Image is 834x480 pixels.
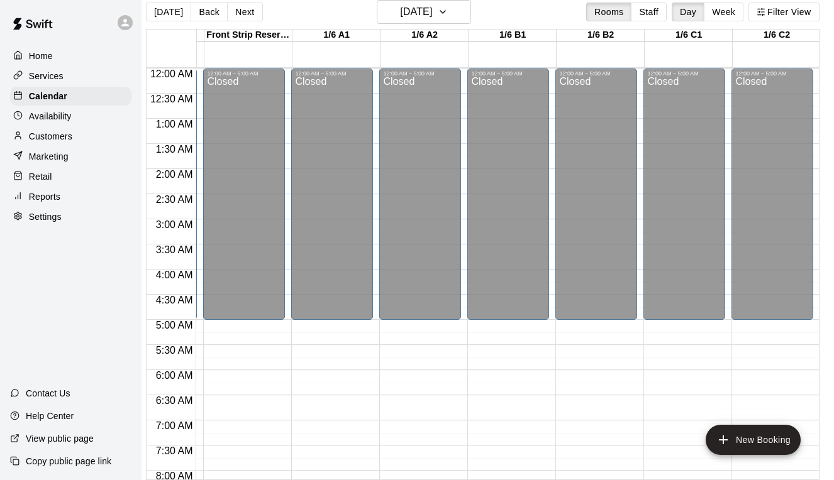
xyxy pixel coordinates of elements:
button: Day [672,3,704,21]
span: 6:00 AM [153,370,196,381]
div: Closed [471,77,545,324]
div: 1/6 B1 [469,30,557,41]
button: Filter View [748,3,819,21]
div: 1/6 A1 [292,30,381,41]
span: 5:00 AM [153,320,196,330]
span: 2:30 AM [153,194,196,205]
button: Back [191,3,228,21]
button: Next [227,3,262,21]
div: Closed [647,77,721,324]
div: 1/6 C2 [733,30,821,41]
span: 12:30 AM [147,94,196,104]
h6: [DATE] [400,3,432,21]
div: Closed [295,77,369,324]
span: 3:30 AM [153,244,196,255]
div: 12:00 AM – 5:00 AM: Closed [555,68,637,320]
p: Retail [29,170,52,183]
div: Closed [735,77,809,324]
p: Copy public page link [26,455,111,467]
p: Marketing [29,150,69,163]
p: Availability [29,110,72,123]
span: 3:00 AM [153,219,196,230]
div: 12:00 AM – 5:00 AM: Closed [291,68,373,320]
button: add [706,425,801,455]
span: 4:00 AM [153,270,196,280]
span: 7:00 AM [153,420,196,431]
p: View public page [26,432,94,445]
p: Reports [29,190,60,203]
div: Closed [207,77,281,324]
span: 2:00 AM [153,169,196,180]
p: Home [29,50,53,62]
p: Settings [29,210,62,223]
p: Contact Us [26,387,70,400]
div: 12:00 AM – 5:00 AM: Closed [467,68,549,320]
div: 12:00 AM – 5:00 AM [559,70,633,77]
p: Calendar [29,90,67,102]
div: 12:00 AM – 5:00 AM [295,70,369,77]
p: Help Center [26,410,74,422]
button: [DATE] [146,3,191,21]
span: 6:30 AM [153,395,196,406]
div: 12:00 AM – 5:00 AM: Closed [643,68,725,320]
div: 12:00 AM – 5:00 AM: Closed [379,68,461,320]
span: 4:30 AM [153,295,196,305]
span: 12:00 AM [147,68,196,79]
div: 1/6 B2 [557,30,645,41]
div: 12:00 AM – 5:00 AM [207,70,281,77]
div: 12:00 AM – 5:00 AM [471,70,545,77]
div: 12:00 AM – 5:00 AM [735,70,809,77]
div: 12:00 AM – 5:00 AM [647,70,721,77]
p: Customers [29,130,72,143]
span: 1:30 AM [153,144,196,155]
span: 7:30 AM [153,445,196,456]
p: Services [29,70,64,82]
div: 1/6 C1 [645,30,733,41]
div: Front Strip Reservation [204,30,292,41]
button: Rooms [586,3,631,21]
button: Week [704,3,743,21]
div: 1/6 A2 [381,30,469,41]
span: 1:00 AM [153,119,196,129]
div: 12:00 AM – 5:00 AM: Closed [203,68,285,320]
div: Closed [383,77,457,324]
button: Staff [631,3,667,21]
span: 5:30 AM [153,345,196,356]
div: Closed [559,77,633,324]
div: 12:00 AM – 5:00 AM: Closed [731,68,813,320]
div: 12:00 AM – 5:00 AM [383,70,457,77]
